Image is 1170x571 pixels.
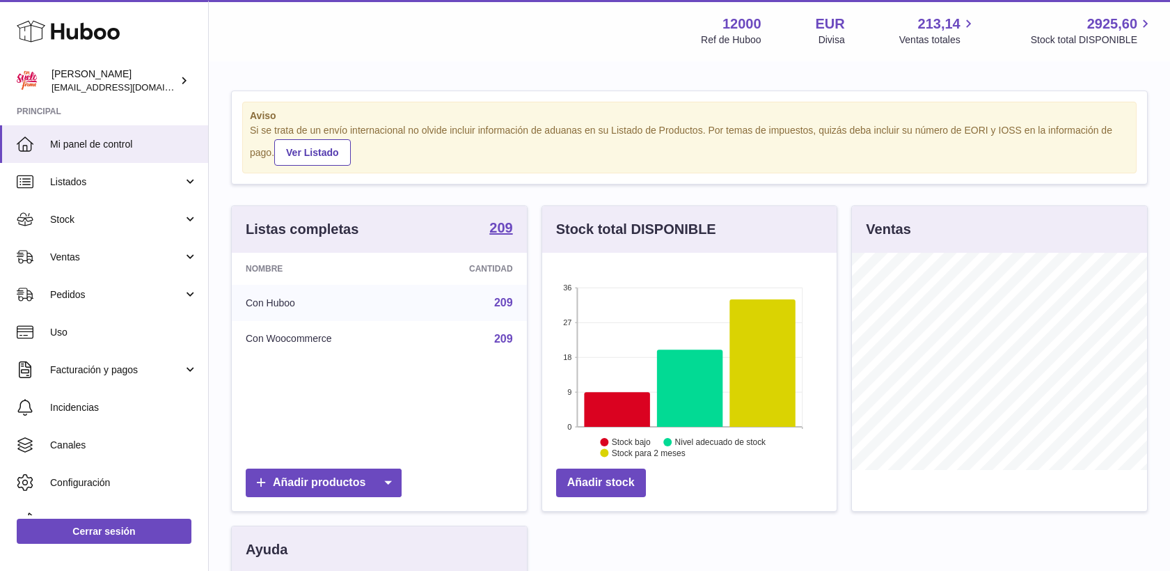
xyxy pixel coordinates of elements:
strong: 209 [489,221,512,235]
span: Incidencias [50,401,198,414]
a: Ver Listado [274,139,350,166]
h3: Stock total DISPONIBLE [556,220,716,239]
span: [EMAIL_ADDRESS][DOMAIN_NAME] [52,81,205,93]
span: Pedidos [50,288,183,302]
a: Añadir stock [556,469,646,497]
span: Canales [50,439,198,452]
div: Divisa [819,33,845,47]
span: 213,14 [918,15,960,33]
span: 2925,60 [1087,15,1137,33]
td: Con Woocommerce [232,321,413,357]
span: Ventas totales [899,33,977,47]
a: Añadir productos [246,469,402,497]
td: Con Huboo [232,285,413,321]
strong: Aviso [250,109,1129,123]
th: Cantidad [413,253,526,285]
strong: 12000 [722,15,761,33]
a: 209 [494,297,513,308]
div: Si se trata de un envío internacional no olvide incluir información de aduanas en su Listado de P... [250,124,1129,166]
text: 18 [563,353,571,361]
span: Stock [50,213,183,226]
text: 0 [567,423,571,431]
span: Facturación y pagos [50,363,183,377]
span: Stock total DISPONIBLE [1031,33,1153,47]
a: 209 [489,221,512,237]
h3: Listas completas [246,220,358,239]
text: 36 [563,283,571,292]
text: Stock bajo [612,437,651,447]
span: Ventas [50,251,183,264]
span: Configuración [50,476,198,490]
strong: EUR [816,15,845,33]
h3: Ayuda [246,540,287,559]
h3: Ventas [866,220,910,239]
text: Nivel adecuado de stock [675,437,767,447]
img: mar@ensuelofirme.com [17,70,38,91]
div: Ref de Huboo [701,33,761,47]
a: 209 [494,333,513,345]
a: 213,14 Ventas totales [899,15,977,47]
text: Stock para 2 meses [612,448,686,458]
span: Listados [50,175,183,189]
text: 9 [567,388,571,396]
th: Nombre [232,253,413,285]
span: Devoluciones [50,514,198,527]
a: 2925,60 Stock total DISPONIBLE [1031,15,1153,47]
div: [PERSON_NAME] [52,68,177,94]
text: 27 [563,318,571,327]
span: Mi panel de control [50,138,198,151]
a: Cerrar sesión [17,519,191,544]
span: Uso [50,326,198,339]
